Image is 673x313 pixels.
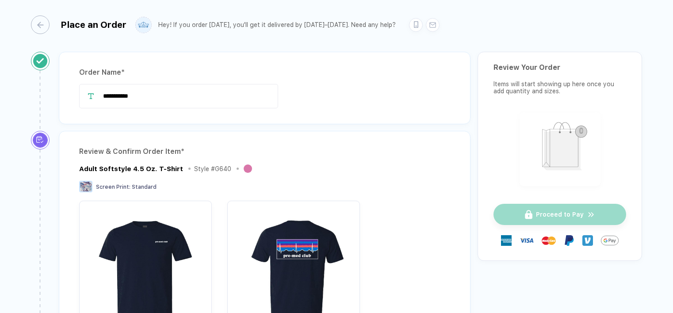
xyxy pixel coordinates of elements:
img: shopping_bag.png [524,116,597,180]
div: Hey! If you order [DATE], you'll get it delivered by [DATE]–[DATE]. Need any help? [158,21,396,29]
div: Adult Softstyle 4.5 Oz. T-Shirt [79,165,183,173]
div: Review Your Order [493,63,626,72]
div: Items will start showing up here once you add quantity and sizes. [493,80,626,95]
img: user profile [136,17,151,33]
img: visa [520,233,534,248]
div: Review & Confirm Order Item [79,145,450,159]
img: express [501,235,512,246]
div: Order Name [79,65,450,80]
div: Style # G640 [194,165,231,172]
img: Paypal [564,235,574,246]
img: Venmo [582,235,593,246]
img: Screen Print [79,181,92,192]
span: Standard [132,184,157,190]
span: Screen Print : [96,184,130,190]
div: Place an Order [61,19,126,30]
img: master-card [542,233,556,248]
img: Google Pay [601,232,619,249]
